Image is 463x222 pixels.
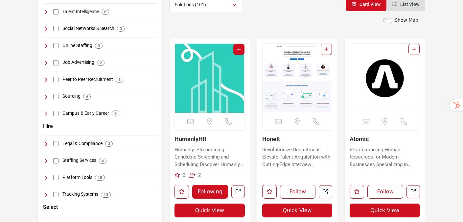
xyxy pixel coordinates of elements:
[53,9,58,14] input: Select Talent Intelligence checkbox
[350,204,420,217] button: Quick View
[104,10,106,14] b: 8
[62,157,96,164] h4: Staffing Services: Services and agencies focused on providing temporary, permanent, and specializ...
[53,26,58,31] input: Select Social Networks & Search checkbox
[192,185,228,199] button: Following
[262,146,333,168] p: Revolutionize Recruitment: Elevate Talent Acquisition with Cutting-Edge Interview Intelligence So...
[53,175,58,180] input: Select Platform Tools checkbox
[174,173,180,178] i: Recommendations
[174,185,189,199] button: Like listing
[62,140,103,147] h4: Legal & Compliance: Resources and services ensuring recruitment practices comply with legal and r...
[53,94,58,99] input: Select Sourcing checkbox
[53,192,58,197] input: Select Tracking Systems checkbox
[114,111,117,116] b: 3
[352,2,381,7] a: View Card
[108,141,110,146] b: 3
[262,144,333,168] a: Revolutionize Recruitment: Elevate Talent Acquisition with Cutting-Edge Interview Intelligence So...
[183,172,186,178] span: 3
[43,122,53,130] button: Hire
[53,77,58,82] input: Select Peer to Peer Recruitment checkbox
[62,93,81,100] h4: Sourcing: Strategies and tools for identifying and engaging potential candidates for specific job...
[262,136,333,143] h3: HoneIt
[62,191,98,198] h4: Tracking Systems: Systems for tracking and managing candidate applications, interviews, and onboa...
[62,59,94,66] h4: Job Advertising: Platforms and strategies for advertising job openings to attract a wide range of...
[174,146,245,168] p: Humanly: Streamlining Candidate Screening and Scheduling Discover Humanly, the leading provider o...
[53,111,58,116] input: Select Campus & Early Career checkbox
[174,204,245,217] button: Quick View
[53,60,58,65] input: Select Job Advertising checkbox
[102,9,109,15] div: 8 Results For Talent Intelligence
[62,76,113,83] h4: Peer to Peer Recruitment: Recruitment methods leveraging existing employees' networks and relatio...
[62,25,114,32] h4: Social Networks & Search: Platforms that combine social networking and search capabilities for re...
[62,9,99,15] h4: Talent Intelligence: Intelligence and data-driven insights for making informed decisions in talen...
[175,44,244,113] img: HumanlyHR
[95,175,105,181] div: 18 Results For Platform Tools
[86,94,88,99] b: 4
[350,146,420,168] p: Revolutionizing Human Resources for Modern Businesses Specializing in revolutionary human resourc...
[104,192,108,197] b: 13
[97,60,104,66] div: 2 Results For Job Advertising
[262,204,333,217] button: Quick View
[101,192,111,198] div: 13 Results For Tracking Systems
[198,172,201,178] span: 2
[53,141,58,146] input: Select Legal & Compliance checkbox
[100,61,102,65] b: 2
[174,136,245,143] h3: HumanlyHR
[99,158,106,164] div: 4 Results For Staffing Services
[53,158,58,163] input: Select Staffing Services checkbox
[53,43,58,48] input: Select Online Staffing checkbox
[105,141,113,147] div: 3 Results For Legal & Compliance
[112,111,119,116] div: 3 Results For Campus & Early Career
[392,2,419,7] a: View List
[118,77,121,82] b: 1
[350,185,364,199] button: Like listing
[83,94,91,100] div: 4 Results For Sourcing
[359,2,381,7] span: Card View
[324,47,328,52] a: Add To List
[350,136,420,143] h3: Atomic
[262,185,277,199] button: Like listing
[43,203,58,211] button: Select
[262,136,280,142] a: HoneIt
[62,110,109,117] h4: Campus & Early Career: Programs and platforms focusing on recruitment and career development for ...
[175,44,244,113] a: Open Listing in new tab
[117,26,125,32] div: 0 Results For Social Networks & Search
[319,185,332,199] a: Open honeit in new tab
[174,144,245,168] a: Humanly: Streamlining Candidate Screening and Scheduling Discover Humanly, the leading provider o...
[400,2,419,7] span: List View
[350,44,420,113] a: Open Listing in new tab
[102,159,104,163] b: 4
[350,144,420,168] a: Revolutionizing Human Resources for Modern Businesses Specializing in revolutionary human resourc...
[350,44,420,113] img: Atomic
[120,26,122,31] b: 0
[98,175,102,180] b: 18
[98,43,100,48] b: 3
[174,136,207,142] a: HumanlyHR
[116,77,123,83] div: 1 Results For Peer to Peer Recruitment
[406,185,420,199] a: Open atomic in new tab
[175,2,206,8] p: Solutions (101)
[395,17,418,24] label: Show Map
[95,43,103,49] div: 3 Results For Online Staffing
[189,172,201,179] div: Followers
[263,44,332,113] img: HoneIt
[350,136,369,142] a: Atomic
[280,185,316,199] button: Follow
[367,185,403,199] button: Follow
[62,42,92,49] h4: Online Staffing: Digital platforms specializing in the staffing of temporary, contract, and conti...
[62,174,92,181] h4: Platform Tools: Software and tools designed to enhance operational efficiency and collaboration i...
[231,185,245,199] a: Open humanlyhr in new tab
[412,47,416,52] a: Add To List
[237,47,241,52] a: Add To List
[263,44,332,113] a: Open Listing in new tab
